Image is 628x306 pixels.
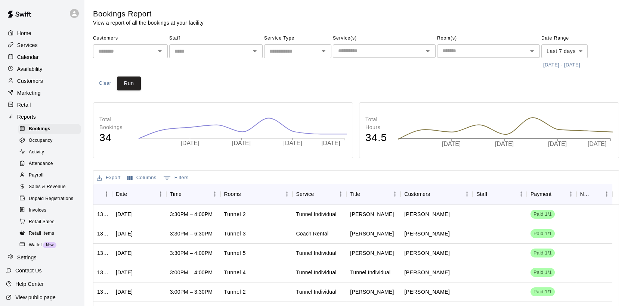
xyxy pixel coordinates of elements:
div: Sales & Revenue [18,182,81,192]
span: New [43,243,56,247]
span: Paid 1/1 [530,211,555,218]
p: Tunnel 2 [224,210,246,218]
a: Bookings [18,123,84,135]
tspan: [DATE] [548,141,567,147]
span: Attendance [29,160,53,168]
a: Services [6,40,78,51]
p: Tunnel 4 [224,269,246,277]
div: Time [166,184,220,204]
button: Sort [360,189,371,199]
a: Home [6,28,78,39]
a: Unpaid Registrations [18,193,84,204]
button: Open [155,46,165,56]
div: Rooms [220,184,293,204]
div: Last 7 days [541,44,588,58]
div: Date [116,184,127,204]
span: Occupancy [29,137,53,144]
span: Payroll [29,172,43,179]
div: 1323779 [97,230,108,237]
p: Oliver Gesicki [404,288,450,296]
div: Notes [576,184,613,204]
div: Time [170,184,182,204]
p: Home [17,29,31,37]
p: Customers [17,77,43,85]
tspan: [DATE] [232,140,251,146]
div: Notes [580,184,591,204]
a: Payroll [18,170,84,181]
p: Isaiah Parker [404,230,450,238]
button: Menu [209,188,220,200]
div: Retail Items [18,228,81,239]
a: Retail Sales [18,216,84,228]
a: Occupancy [18,135,84,146]
span: Sales & Revenue [29,183,66,191]
button: Clear [93,76,117,90]
span: Invoices [29,207,46,214]
div: Staff [473,184,527,204]
button: Sort [551,189,562,199]
p: Help Center [15,280,44,288]
span: Paid 1/1 [530,288,555,296]
div: Reports [6,111,78,122]
p: William Grossglauser [404,210,450,218]
button: Menu [389,188,400,200]
button: Select columns [126,172,158,184]
span: Unpaid Registrations [29,195,73,203]
p: Contact Us [15,267,42,274]
p: Tommy Anker [404,269,450,277]
button: Show filters [161,172,191,184]
p: Marketing [17,89,41,97]
div: Retail [6,99,78,110]
tspan: [DATE] [495,141,514,147]
div: Customers [6,75,78,87]
tspan: [DATE] [181,140,199,146]
button: Export [95,172,123,184]
span: Customers [93,32,168,44]
div: 3:00PM – 4:00PM [170,269,213,276]
div: Mon, Aug 18, 2025 [116,210,133,218]
span: Activity [29,149,44,156]
div: 1320225 [97,249,108,257]
div: Title [346,184,400,204]
div: Occupancy [18,135,81,146]
div: Payment [530,184,551,204]
button: Menu [335,188,346,200]
button: [DATE] - [DATE] [541,59,582,71]
button: Open [318,46,329,56]
button: Menu [461,188,473,200]
div: Invoices [18,205,81,216]
div: Kiel Gesicki [350,288,394,296]
tspan: [DATE] [588,141,606,147]
div: Tunnel Individual [296,249,337,257]
div: Marketing [6,87,78,99]
button: Sort [430,189,440,199]
div: Santino Michel [350,249,394,257]
button: Sort [127,189,137,199]
a: Sales & Revenue [18,181,84,193]
p: Availability [17,65,43,73]
div: 3:00PM – 3:30PM [170,288,213,296]
div: Tunnel Individual [296,269,337,276]
span: Service Type [264,32,331,44]
p: Total Hours [365,116,390,131]
p: Tunnel 3 [224,230,246,238]
tspan: [DATE] [284,140,302,146]
div: Customers [404,184,430,204]
button: Menu [565,188,576,200]
div: Sat, Aug 16, 2025 [116,269,133,276]
div: Sat, Aug 16, 2025 [116,249,133,257]
div: 3:30PM – 4:00PM [170,210,213,218]
span: Service(s) [333,32,436,44]
div: Retail Sales [18,217,81,227]
div: Activity [18,147,81,157]
p: Settings [17,254,37,261]
button: Menu [281,188,293,200]
button: Sort [97,189,108,199]
p: Tunnel 5 [224,249,246,257]
button: Sort [487,189,498,199]
button: Sort [591,189,601,199]
div: Attendance [18,159,81,169]
p: Tunnel 2 [224,288,246,296]
div: WalletNew [18,240,81,250]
